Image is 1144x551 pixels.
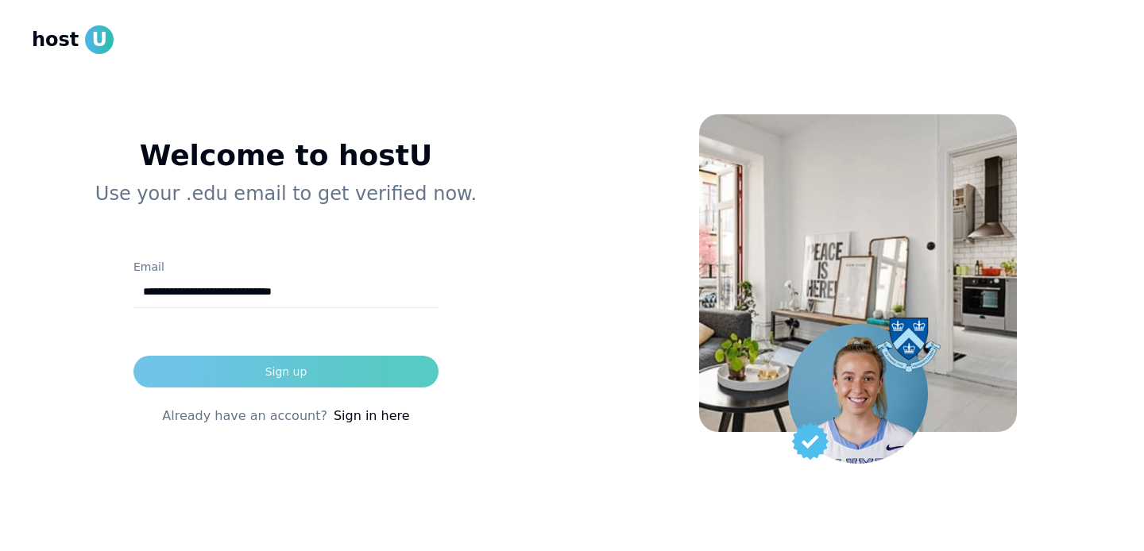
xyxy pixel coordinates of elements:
label: Email [133,260,164,273]
span: U [85,25,114,54]
p: Use your .edu email to get verified now. [57,181,515,206]
button: Sign up [133,356,439,387]
a: hostU [32,25,114,54]
img: House Background [699,114,1017,432]
span: host [32,27,79,52]
div: Sign up [265,364,307,380]
a: Sign in here [334,407,410,426]
img: Columbia university [877,318,941,372]
span: Already have an account? [162,407,327,426]
img: Student [788,324,928,464]
h1: Welcome to hostU [57,140,515,171]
